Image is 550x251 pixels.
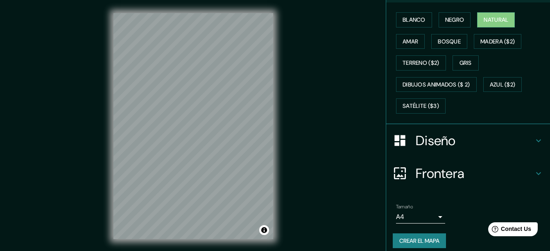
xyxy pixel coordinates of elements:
[396,34,425,49] button: Amar
[403,58,439,68] font: Terreno ($2)
[396,12,432,27] button: Blanco
[396,98,446,114] button: Satélite ($3)
[438,37,461,47] font: Bosque
[431,34,467,49] button: Bosque
[490,80,516,90] font: Azul ($2)
[484,15,508,25] font: Natural
[416,132,534,149] h4: Diseño
[459,58,472,68] font: Gris
[474,34,521,49] button: Madera ($2)
[445,15,464,25] font: Negro
[477,219,541,242] iframe: Help widget launcher
[386,124,550,157] div: Diseño
[396,210,445,224] div: A4
[403,15,426,25] font: Blanco
[396,77,477,92] button: Dibujos animados ($ 2)
[393,233,446,249] button: Crear el mapa
[259,225,269,235] button: Alternar atribución
[386,157,550,190] div: Frontera
[399,236,439,246] font: Crear el mapa
[396,55,446,71] button: Terreno ($2)
[403,37,418,47] font: Amar
[453,55,479,71] button: Gris
[396,203,413,210] label: Tamaño
[113,13,273,239] canvas: Mapa
[477,12,515,27] button: Natural
[483,77,522,92] button: Azul ($2)
[403,101,439,111] font: Satélite ($3)
[403,80,470,90] font: Dibujos animados ($ 2)
[480,37,515,47] font: Madera ($2)
[439,12,471,27] button: Negro
[416,165,534,182] h4: Frontera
